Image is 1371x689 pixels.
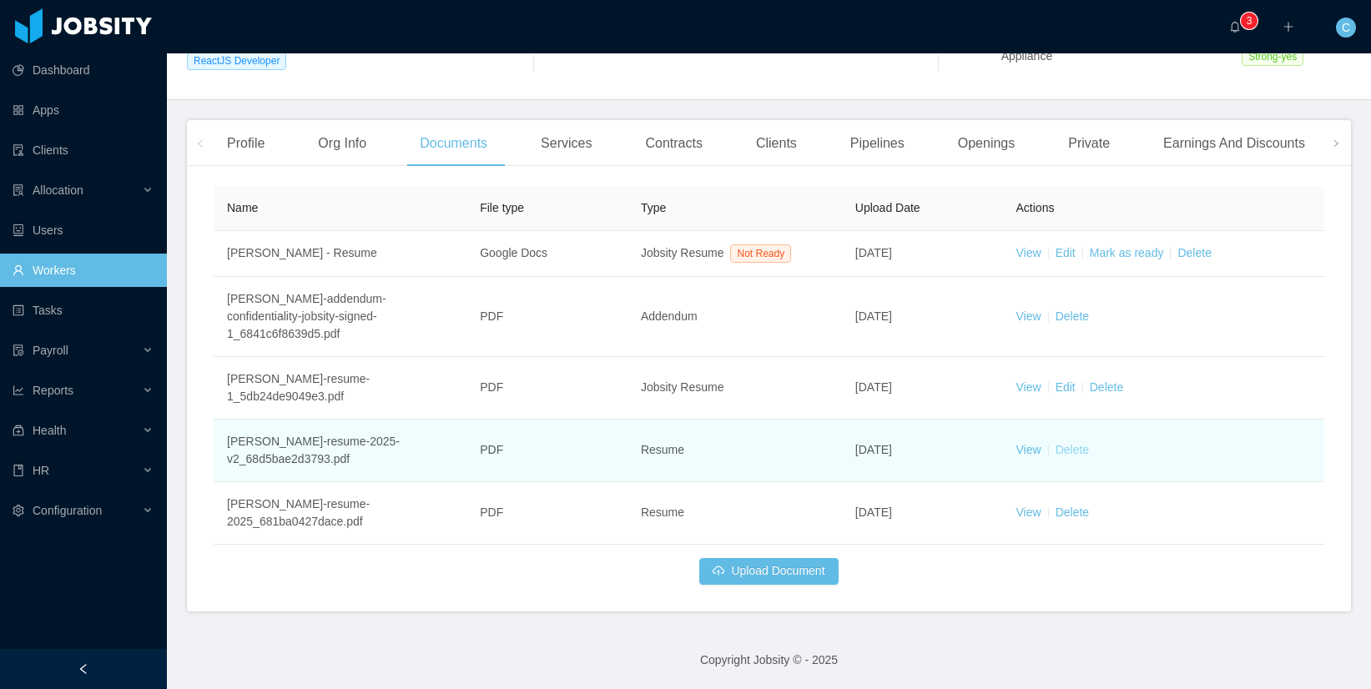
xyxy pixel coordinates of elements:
td: [PERSON_NAME]-resume-2025_681ba0427dace.pdf [214,482,466,545]
sup: 3 [1241,13,1258,29]
td: [PERSON_NAME]-addendum-confidentiality-jobsity-signed-1_6841c6f8639d5.pdf [214,277,466,357]
div: Earnings And Discounts [1150,120,1318,167]
div: Profile [214,120,278,167]
span: C [1342,18,1350,38]
td: PDF [466,420,628,482]
span: Resume [641,505,684,519]
span: Not Ready [730,244,791,263]
a: Delete [1056,309,1089,323]
span: Type [641,201,666,214]
span: Reports [33,384,73,397]
a: Delete [1056,443,1089,456]
a: Delete [1177,246,1211,259]
span: Configuration [33,504,102,517]
span: Strong-yes [1242,48,1303,66]
span: ReactJS Developer [187,52,286,70]
div: Clients [743,120,810,167]
i: icon: book [13,465,24,476]
a: Delete [1056,505,1089,519]
span: Upload Date [855,201,920,214]
span: File type [480,201,524,214]
div: Appliance [1001,48,1242,65]
span: [DATE] [855,246,892,259]
a: View [1016,309,1041,323]
i: icon: right [1332,139,1340,148]
span: Addendum [641,309,698,323]
a: icon: pie-chartDashboard [13,53,154,87]
td: [PERSON_NAME]-resume-2025-v2_68d5bae2d3793.pdf [214,420,466,482]
div: Documents [406,120,501,167]
button: icon: cloud-uploadUpload Document [699,558,838,585]
td: Google Docs [466,231,628,277]
a: Edit [1056,380,1076,394]
i: icon: line-chart [13,385,24,396]
p: 3 [1247,13,1253,29]
td: PDF [466,482,628,545]
a: Edit [1056,246,1076,259]
td: PDF [466,357,628,420]
a: Mark as ready [1090,246,1164,259]
i: icon: solution [13,184,24,196]
td: [PERSON_NAME]-resume-1_5db24de9049e3.pdf [214,357,466,420]
span: HR [33,464,49,477]
span: Resume [641,443,684,456]
a: View [1016,505,1041,519]
a: icon: profileTasks [13,294,154,327]
i: icon: left [196,139,204,148]
span: [DATE] [855,443,892,456]
span: Payroll [33,344,68,357]
div: Contracts [632,120,715,167]
a: View [1016,246,1041,259]
i: icon: medicine-box [13,425,24,436]
span: Actions [1016,201,1055,214]
span: [DATE] [855,380,892,394]
span: Health [33,424,66,437]
div: Pipelines [837,120,918,167]
span: [DATE] [855,505,892,519]
a: icon: appstoreApps [13,93,154,127]
i: icon: plus [1283,21,1294,33]
a: icon: userWorkers [13,254,154,287]
div: Services [527,120,605,167]
td: [PERSON_NAME] - Resume [214,231,466,277]
div: Org Info [305,120,380,167]
span: Allocation [33,184,83,197]
i: icon: file-protect [13,344,24,356]
a: View [1016,443,1041,456]
a: icon: auditClients [13,133,154,167]
span: Name [227,201,258,214]
div: Private [1055,120,1123,167]
a: View [1016,380,1041,394]
a: Delete [1090,380,1123,394]
span: Jobsity Resume [641,380,724,394]
a: icon: robotUsers [13,214,154,247]
span: Jobsity Resume [641,246,724,259]
i: icon: setting [13,505,24,516]
footer: Copyright Jobsity © - 2025 [167,631,1371,689]
i: icon: bell [1229,21,1241,33]
span: [DATE] [855,309,892,323]
td: PDF [466,277,628,357]
div: Openings [945,120,1029,167]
